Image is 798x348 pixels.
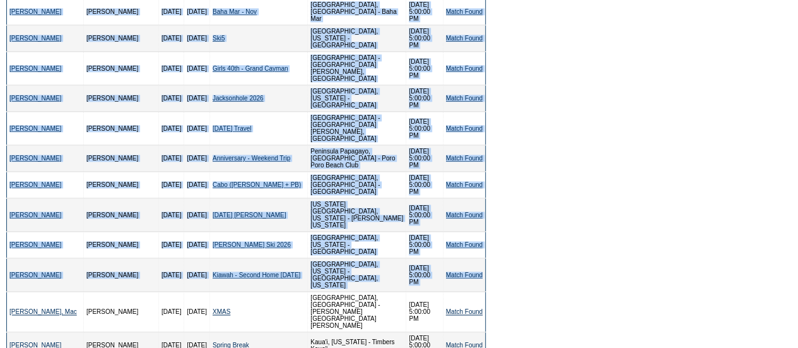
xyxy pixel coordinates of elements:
[446,241,483,248] a: Match Found
[446,35,483,42] a: Match Found
[213,181,301,188] a: Cabo ([PERSON_NAME] + PB)
[406,292,443,332] td: [DATE] 5:00:00 PM
[158,85,184,112] td: [DATE]
[9,155,61,162] a: [PERSON_NAME]
[213,125,252,132] a: [DATE] Travel
[9,308,77,315] a: [PERSON_NAME], Mac
[308,258,406,292] td: [GEOGRAPHIC_DATA], [US_STATE] - [GEOGRAPHIC_DATA], [US_STATE]
[83,198,158,232] td: [PERSON_NAME]
[9,212,61,219] a: [PERSON_NAME]
[213,241,291,248] a: [PERSON_NAME] Ski 2026
[406,25,443,52] td: [DATE] 5:00:00 PM
[83,292,158,332] td: [PERSON_NAME]
[406,258,443,292] td: [DATE] 5:00:00 PM
[83,172,158,198] td: [PERSON_NAME]
[446,308,483,315] a: Match Found
[308,198,406,232] td: [US_STATE][GEOGRAPHIC_DATA], [US_STATE] - [PERSON_NAME] [US_STATE]
[308,232,406,258] td: [GEOGRAPHIC_DATA], [US_STATE] - [GEOGRAPHIC_DATA]
[158,112,184,145] td: [DATE]
[308,172,406,198] td: [GEOGRAPHIC_DATA], [GEOGRAPHIC_DATA] - [GEOGRAPHIC_DATA]
[158,145,184,172] td: [DATE]
[213,212,286,219] a: [DATE] [PERSON_NAME]
[406,232,443,258] td: [DATE] 5:00:00 PM
[213,8,257,15] a: Baha Mar - Nov
[83,25,158,52] td: [PERSON_NAME]
[213,35,225,42] a: Ski5
[158,25,184,52] td: [DATE]
[9,95,61,102] a: [PERSON_NAME]
[9,125,61,132] a: [PERSON_NAME]
[213,65,288,72] a: Girls 40th - Grand Cayman
[9,272,61,279] a: [PERSON_NAME]
[184,232,209,258] td: [DATE]
[213,308,230,315] a: XMAS
[213,95,264,102] a: Jacksonhole 2026
[158,232,184,258] td: [DATE]
[308,25,406,52] td: [GEOGRAPHIC_DATA], [US_STATE] - [GEOGRAPHIC_DATA]
[184,292,209,332] td: [DATE]
[9,181,61,188] a: [PERSON_NAME]
[184,112,209,145] td: [DATE]
[184,145,209,172] td: [DATE]
[83,112,158,145] td: [PERSON_NAME]
[406,112,443,145] td: [DATE] 5:00:00 PM
[308,112,406,145] td: [GEOGRAPHIC_DATA] - [GEOGRAPHIC_DATA][PERSON_NAME], [GEOGRAPHIC_DATA]
[158,52,184,85] td: [DATE]
[213,272,300,279] a: Kiawah - Second Home [DATE]
[158,172,184,198] td: [DATE]
[446,95,483,102] a: Match Found
[406,52,443,85] td: [DATE] 5:00:00 PM
[184,258,209,292] td: [DATE]
[446,125,483,132] a: Match Found
[83,85,158,112] td: [PERSON_NAME]
[308,145,406,172] td: Peninsula Papagayo, [GEOGRAPHIC_DATA] - Poro Poro Beach Club
[184,85,209,112] td: [DATE]
[9,8,61,15] a: [PERSON_NAME]
[184,25,209,52] td: [DATE]
[308,292,406,332] td: [GEOGRAPHIC_DATA], [GEOGRAPHIC_DATA] - [PERSON_NAME][GEOGRAPHIC_DATA][PERSON_NAME]
[9,65,61,72] a: [PERSON_NAME]
[9,241,61,248] a: [PERSON_NAME]
[184,52,209,85] td: [DATE]
[184,198,209,232] td: [DATE]
[308,52,406,85] td: [GEOGRAPHIC_DATA] - [GEOGRAPHIC_DATA][PERSON_NAME], [GEOGRAPHIC_DATA]
[184,172,209,198] td: [DATE]
[446,212,483,219] a: Match Found
[213,155,290,162] a: Anniversary - Weekend Trip
[158,292,184,332] td: [DATE]
[406,198,443,232] td: [DATE] 5:00:00 PM
[308,85,406,112] td: [GEOGRAPHIC_DATA], [US_STATE] - [GEOGRAPHIC_DATA]
[446,8,483,15] a: Match Found
[446,272,483,279] a: Match Found
[446,181,483,188] a: Match Found
[446,155,483,162] a: Match Found
[406,85,443,112] td: [DATE] 5:00:00 PM
[83,258,158,292] td: [PERSON_NAME]
[406,172,443,198] td: [DATE] 5:00:00 PM
[158,258,184,292] td: [DATE]
[158,198,184,232] td: [DATE]
[83,145,158,172] td: [PERSON_NAME]
[83,52,158,85] td: [PERSON_NAME]
[446,65,483,72] a: Match Found
[9,35,61,42] a: [PERSON_NAME]
[83,232,158,258] td: [PERSON_NAME]
[406,145,443,172] td: [DATE] 5:00:00 PM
